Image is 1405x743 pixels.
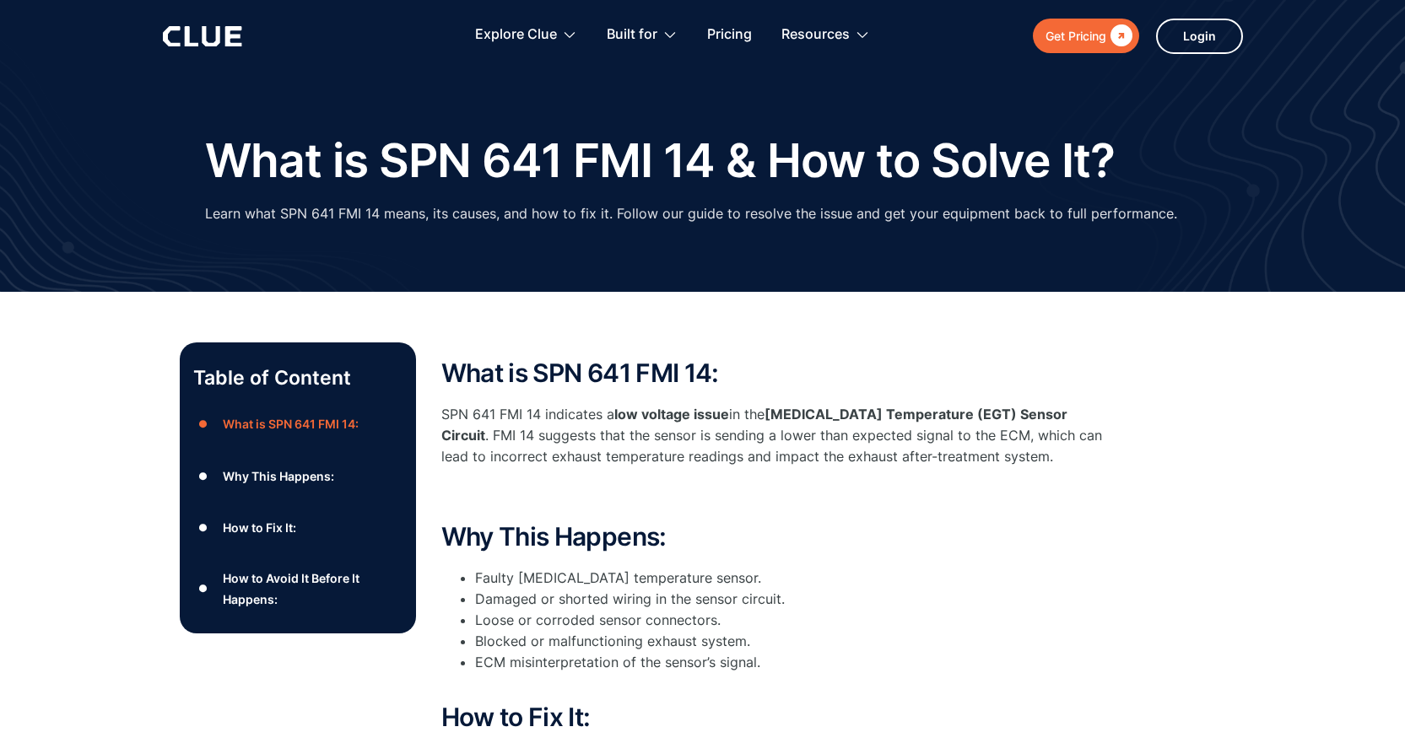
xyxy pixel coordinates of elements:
a: Get Pricing [1033,19,1139,53]
div:  [1106,25,1132,46]
div: Explore Clue [475,8,557,62]
div: Why This Happens: [223,466,334,487]
strong: [MEDICAL_DATA] Temperature (EGT) Sensor Circuit [441,406,1067,444]
h2: Why This Happens: [441,523,1116,551]
h2: How to Fix It: [441,703,1116,731]
p: Learn what SPN 641 FMI 14 means, its causes, and how to fix it. Follow our guide to resolve the i... [205,203,1177,224]
div: How to Fix It: [223,517,296,538]
div: What is SPN 641 FMI 14: [223,413,359,434]
li: Loose or corroded sensor connectors. [475,610,1116,631]
a: Pricing [707,8,752,62]
a: Login [1156,19,1243,54]
p: SPN 641 FMI 14 indicates a in the . FMI 14 suggests that the sensor is sending a lower than expec... [441,404,1116,468]
li: Damaged or shorted wiring in the sensor circuit. [475,589,1116,610]
div: ● [193,515,213,541]
div: Explore Clue [475,8,577,62]
div: Resources [781,8,850,62]
div: ● [193,463,213,488]
a: ●How to Avoid It Before It Happens: [193,568,403,610]
strong: low voltage issue [614,406,729,423]
li: ECM misinterpretation of the sensor’s signal. [475,652,1116,694]
a: ●How to Fix It: [193,515,403,541]
div: Built for [607,8,657,62]
p: ‍ [441,484,1116,505]
p: Table of Content [193,364,403,391]
div: Get Pricing [1046,25,1106,46]
div: ● [193,576,213,601]
div: Resources [781,8,870,62]
h1: What is SPN 641 FMI 14 & How to Solve It? [205,135,1116,186]
a: ●Why This Happens: [193,463,403,488]
li: Blocked or malfunctioning exhaust system. [475,631,1116,652]
li: Faulty [MEDICAL_DATA] temperature sensor. [475,568,1116,589]
h2: What is SPN 641 FMI 14: [441,359,1116,387]
a: ●What is SPN 641 FMI 14: [193,412,403,437]
div: ● [193,412,213,437]
div: Built for [607,8,678,62]
div: How to Avoid It Before It Happens: [223,568,402,610]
